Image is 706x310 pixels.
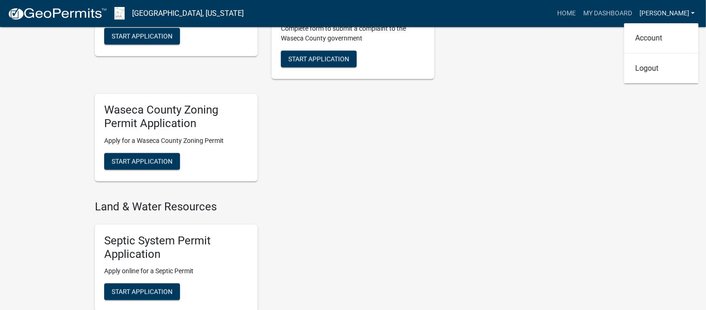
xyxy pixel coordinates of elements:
[104,103,248,130] h5: Waseca County Zoning Permit Application
[104,266,248,276] p: Apply online for a Septic Permit
[579,5,636,22] a: My Dashboard
[636,5,699,22] a: [PERSON_NAME]
[114,7,125,20] img: Waseca County, Minnesota
[624,23,699,83] div: [PERSON_NAME]
[553,5,579,22] a: Home
[104,234,248,261] h5: Septic System Permit Application
[104,136,248,146] p: Apply for a Waseca County Zoning Permit
[112,158,173,165] span: Start Application
[624,27,699,49] a: Account
[624,57,699,80] a: Logout
[132,6,244,21] a: [GEOGRAPHIC_DATA], [US_STATE]
[288,55,349,63] span: Start Application
[104,153,180,170] button: Start Application
[95,200,434,214] h4: Land & Water Resources
[104,28,180,45] button: Start Application
[104,283,180,300] button: Start Application
[281,24,425,43] p: Complete form to submit a complaint to the Waseca County government
[281,51,357,67] button: Start Application
[112,32,173,40] span: Start Application
[112,288,173,296] span: Start Application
